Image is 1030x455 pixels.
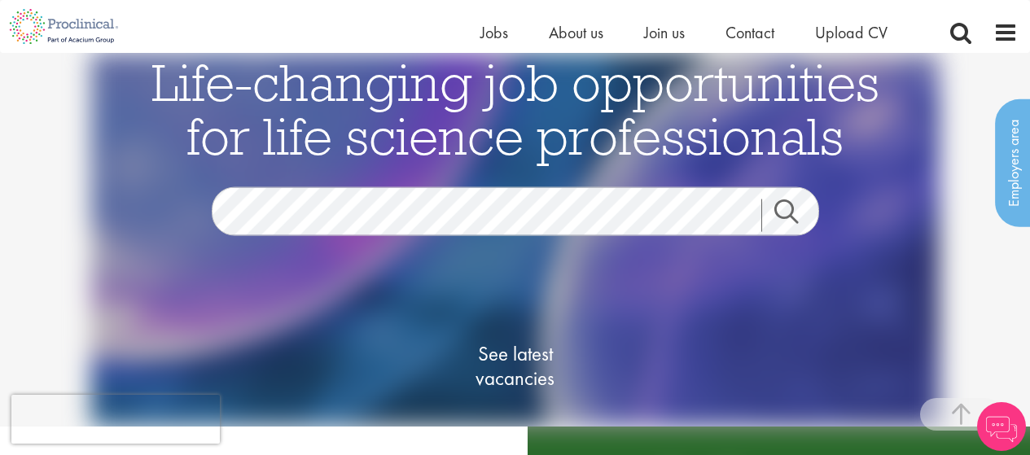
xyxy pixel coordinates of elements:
[761,199,831,232] a: Job search submit button
[977,402,1026,451] img: Chatbot
[644,22,685,43] a: Join us
[725,22,774,43] a: Contact
[815,22,888,43] a: Upload CV
[151,50,879,168] span: Life-changing job opportunities for life science professionals
[11,395,220,444] iframe: reCAPTCHA
[549,22,603,43] a: About us
[480,22,508,43] a: Jobs
[90,53,940,427] img: candidate home
[434,342,597,391] span: See latest vacancies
